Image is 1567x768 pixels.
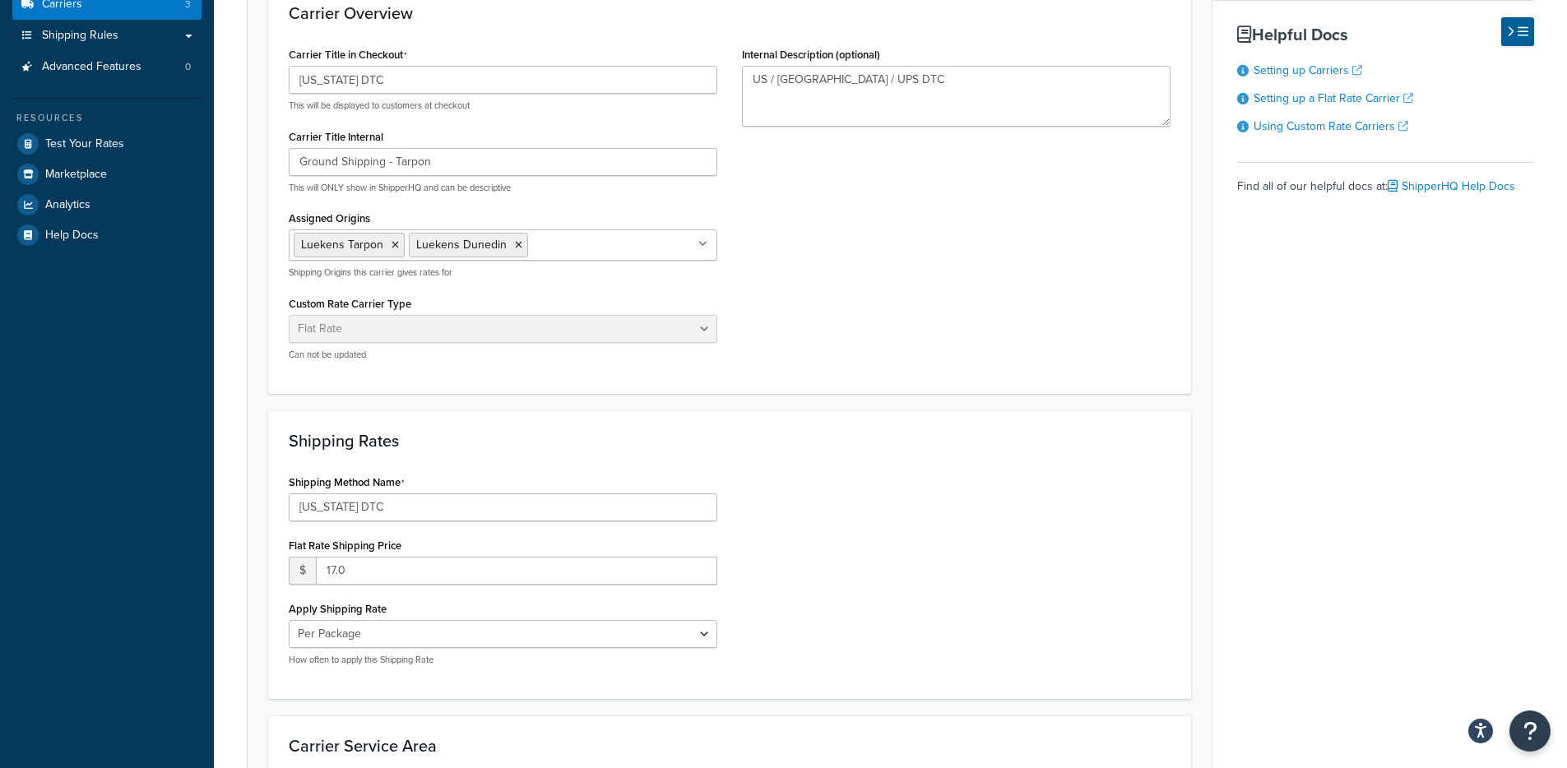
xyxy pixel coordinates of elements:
a: Marketplace [12,160,202,189]
span: Luekens Dunedin [416,236,507,253]
span: Test Your Rates [45,137,124,151]
a: ShipperHQ Help Docs [1388,178,1515,195]
label: Assigned Origins [289,212,370,224]
label: Custom Rate Carrier Type [289,298,411,310]
a: Setting up Carriers [1254,62,1362,79]
p: This will ONLY show in ShipperHQ and can be descriptive [289,182,717,194]
h3: Carrier Overview [289,4,1171,22]
span: Marketplace [45,168,107,182]
label: Apply Shipping Rate [289,603,387,615]
h3: Shipping Rates [289,432,1171,450]
label: Flat Rate Shipping Price [289,539,401,552]
button: Hide Help Docs [1501,17,1534,46]
label: Carrier Title in Checkout [289,49,407,62]
span: Shipping Rules [42,29,118,43]
span: Help Docs [45,229,99,243]
p: Shipping Origins this carrier gives rates for [289,266,717,279]
h3: Carrier Service Area [289,737,1171,755]
a: Setting up a Flat Rate Carrier [1254,90,1413,107]
span: 0 [185,60,191,74]
label: Carrier Title Internal [289,131,383,143]
a: Analytics [12,190,202,220]
span: Advanced Features [42,60,141,74]
div: Resources [12,111,202,125]
div: Find all of our helpful docs at: [1237,162,1534,198]
span: Luekens Tarpon [301,236,383,253]
a: Using Custom Rate Carriers [1254,118,1408,135]
p: How often to apply this Shipping Rate [289,654,717,666]
a: Help Docs [12,220,202,250]
textarea: US / [GEOGRAPHIC_DATA] / UPS DTC [742,66,1171,127]
p: Can not be updated [289,349,717,361]
span: Analytics [45,198,90,212]
a: Test Your Rates [12,129,202,159]
span: $ [289,557,316,585]
label: Internal Description (optional) [742,49,880,61]
button: Open Resource Center [1509,710,1551,752]
p: This will be displayed to customers at checkout [289,99,717,112]
h3: Helpful Docs [1237,25,1534,44]
a: Advanced Features0 [12,52,202,82]
label: Shipping Method Name [289,476,405,489]
li: Advanced Features [12,52,202,82]
a: Shipping Rules [12,21,202,51]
